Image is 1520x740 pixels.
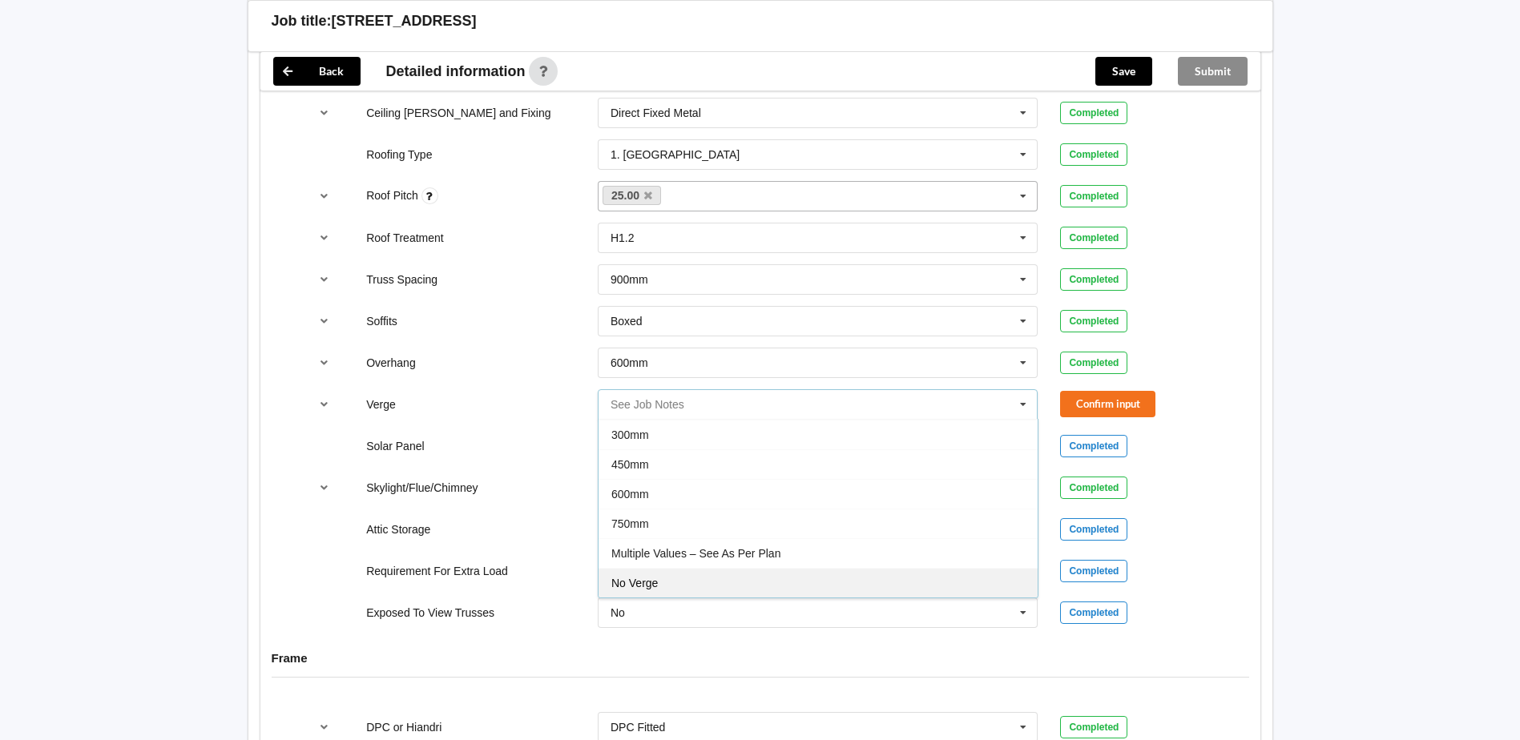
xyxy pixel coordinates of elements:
label: Requirement For Extra Load [366,565,508,577]
label: Skylight/Flue/Chimney [366,481,478,494]
h4: Frame [272,650,1249,666]
span: 750mm [611,517,649,530]
div: Completed [1060,310,1127,332]
span: 600mm [611,488,649,501]
label: Soffits [366,315,397,328]
div: Completed [1060,477,1127,499]
button: reference-toggle [308,182,340,211]
div: Completed [1060,352,1127,374]
div: Completed [1060,185,1127,207]
span: 300mm [611,428,649,441]
label: Overhang [366,356,415,369]
span: 450mm [611,458,649,471]
button: reference-toggle [308,307,340,336]
div: Completed [1060,716,1127,738]
label: Ceiling [PERSON_NAME] and Fixing [366,107,550,119]
label: DPC or Hiandri [366,721,441,734]
button: Save [1095,57,1152,86]
div: No [611,607,625,618]
div: Completed [1060,518,1127,541]
label: Roof Pitch [366,189,421,202]
div: Completed [1060,268,1127,291]
span: Detailed information [386,64,526,78]
button: Back [273,57,361,86]
label: Verge [366,398,396,411]
div: Completed [1060,102,1127,124]
div: Boxed [611,316,643,327]
span: No Verge [611,577,658,589]
div: 1. [GEOGRAPHIC_DATA] [611,149,740,160]
div: DPC Fitted [611,722,665,733]
button: reference-toggle [308,223,340,252]
button: Confirm input [1060,391,1155,417]
label: Solar Panel [366,440,424,452]
a: 25.00 [603,186,662,205]
button: reference-toggle [308,473,340,502]
div: Completed [1060,143,1127,166]
div: 600mm [611,357,648,368]
span: Multiple Values – See As Per Plan [611,547,780,560]
div: Direct Fixed Metal [611,107,701,119]
h3: [STREET_ADDRESS] [332,12,477,30]
button: reference-toggle [308,390,340,419]
label: Attic Storage [366,523,430,536]
div: H1.2 [611,232,635,243]
div: Completed [1060,560,1127,582]
label: Truss Spacing [366,273,437,286]
button: reference-toggle [308,265,340,294]
div: Completed [1060,435,1127,457]
button: reference-toggle [308,99,340,127]
div: 900mm [611,274,648,285]
div: Completed [1060,601,1127,624]
button: reference-toggle [308,348,340,377]
h3: Job title: [272,12,332,30]
label: Roof Treatment [366,231,444,244]
label: Roofing Type [366,148,432,161]
label: Exposed To View Trusses [366,606,494,619]
div: Completed [1060,227,1127,249]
